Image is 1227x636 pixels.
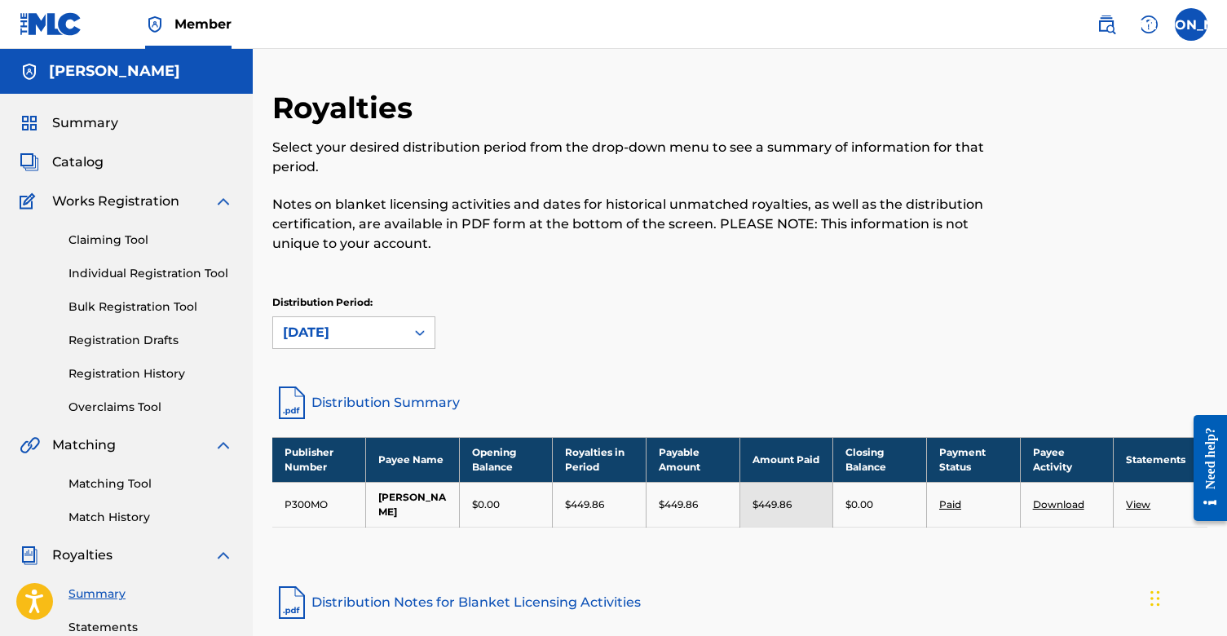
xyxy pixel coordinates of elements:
a: Paid [939,498,961,510]
img: Summary [20,113,39,133]
p: $0.00 [472,497,500,512]
h2: Royalties [272,90,421,126]
img: expand [214,435,233,455]
img: Catalog [20,152,39,172]
a: Registration History [68,365,233,382]
img: Accounts [20,62,39,82]
img: help [1139,15,1159,34]
th: Statements [1114,437,1207,482]
span: Member [174,15,232,33]
td: [PERSON_NAME] [366,482,460,527]
a: CatalogCatalog [20,152,104,172]
p: $449.86 [753,497,792,512]
img: expand [214,192,233,211]
th: Opening Balance [459,437,553,482]
p: $449.86 [659,497,698,512]
th: Payable Amount [647,437,740,482]
span: Summary [52,113,118,133]
span: Catalog [52,152,104,172]
th: Closing Balance [833,437,927,482]
img: expand [214,545,233,565]
a: Download [1033,498,1084,510]
a: Statements [68,619,233,636]
img: MLC Logo [20,12,82,36]
p: Select your desired distribution period from the drop-down menu to see a summary of information f... [272,138,992,177]
img: Top Rightsholder [145,15,165,34]
span: Works Registration [52,192,179,211]
a: Overclaims Tool [68,399,233,416]
th: Payee Activity [1020,437,1114,482]
img: distribution-summary-pdf [272,383,311,422]
a: View [1126,498,1150,510]
a: Matching Tool [68,475,233,492]
span: Matching [52,435,116,455]
p: Notes on blanket licensing activities and dates for historical unmatched royalties, as well as th... [272,195,992,254]
div: User Menu [1175,8,1207,41]
a: Bulk Registration Tool [68,298,233,316]
th: Payment Status [926,437,1020,482]
span: Royalties [52,545,113,565]
a: Distribution Notes for Blanket Licensing Activities [272,583,1207,622]
iframe: Resource Center [1181,401,1227,536]
div: Drag [1150,574,1160,623]
img: Matching [20,435,40,455]
a: Registration Drafts [68,332,233,349]
img: Royalties [20,545,39,565]
th: Payee Name [366,437,460,482]
div: Help [1132,8,1165,41]
th: Amount Paid [739,437,833,482]
a: Public Search [1090,8,1123,41]
a: Summary [68,585,233,603]
p: $0.00 [845,497,873,512]
img: Works Registration [20,192,41,211]
th: Royalties in Period [553,437,647,482]
a: Distribution Summary [272,383,1207,422]
p: $449.86 [565,497,604,512]
p: Distribution Period: [272,295,435,310]
iframe: Chat Widget [1145,558,1227,636]
td: P300MO [272,482,366,527]
h5: JOSEPH AVIO [49,62,180,81]
a: Match History [68,509,233,526]
th: Publisher Number [272,437,366,482]
img: search [1097,15,1116,34]
a: SummarySummary [20,113,118,133]
a: Individual Registration Tool [68,265,233,282]
img: pdf [272,583,311,622]
a: Claiming Tool [68,232,233,249]
div: [DATE] [283,323,395,342]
